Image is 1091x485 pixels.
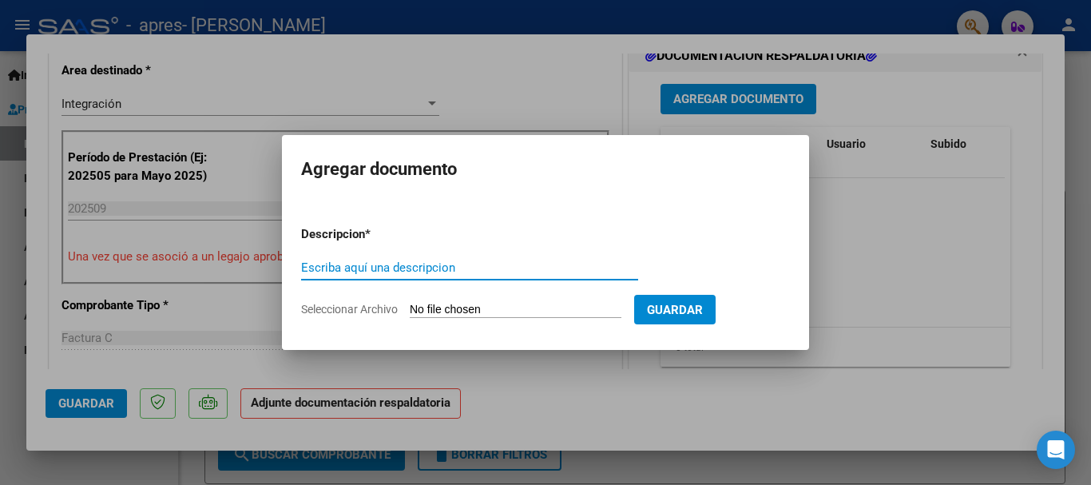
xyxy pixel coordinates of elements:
h2: Agregar documento [301,154,790,185]
span: Seleccionar Archivo [301,303,398,316]
button: Guardar [634,295,716,324]
span: Guardar [647,303,703,317]
div: Open Intercom Messenger [1037,431,1075,469]
p: Descripcion [301,225,448,244]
